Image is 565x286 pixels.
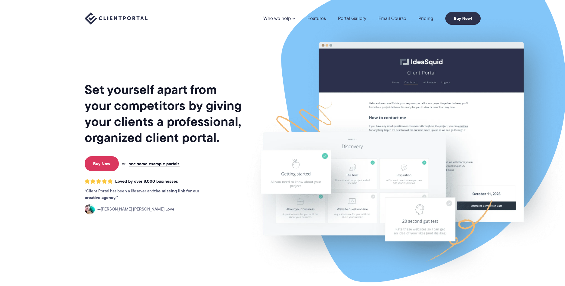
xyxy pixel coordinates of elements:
h1: Set yourself apart from your competitors by giving your clients a professional, organized client ... [85,82,243,146]
p: Client Portal has been a lifesaver and . [85,188,212,201]
a: Who we help [263,16,295,21]
span: Loved by over 8,000 businesses [115,179,178,184]
span: [PERSON_NAME] [PERSON_NAME] Love [97,206,174,213]
span: or [122,161,126,166]
a: Features [307,16,326,21]
a: Email Course [378,16,406,21]
a: Portal Gallery [338,16,366,21]
a: Pricing [418,16,433,21]
strong: the missing link for our creative agency [85,188,199,201]
a: Buy Now! [445,12,481,25]
a: see some example portals [129,161,180,166]
a: Buy Now [85,156,119,171]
